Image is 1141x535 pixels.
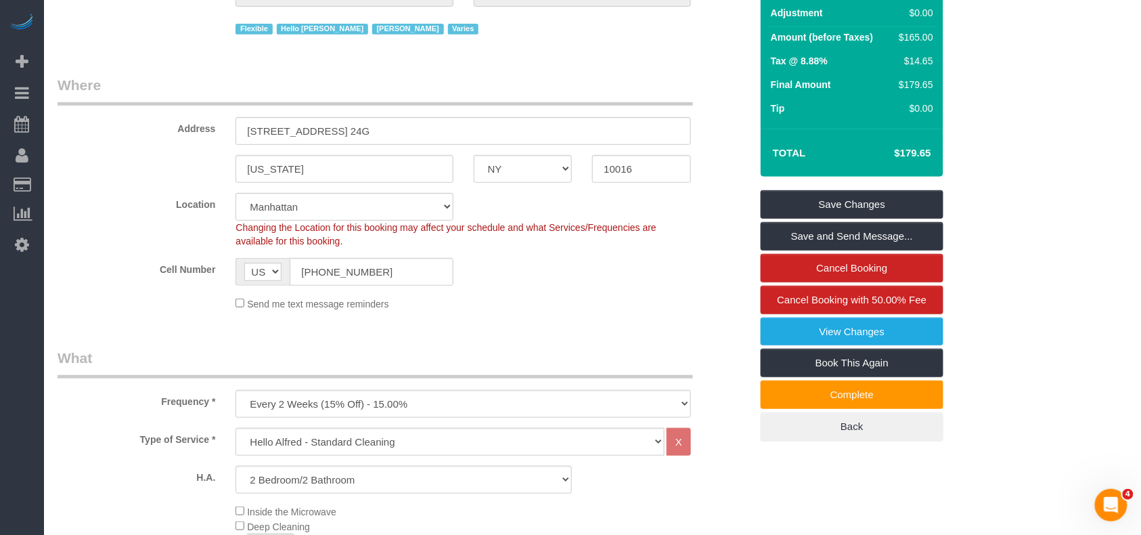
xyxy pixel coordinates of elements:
label: Adjustment [771,6,823,20]
img: Automaid Logo [8,14,35,33]
label: Type of Service * [47,428,225,446]
span: Cancel Booking with 50.00% Fee [778,294,927,305]
span: Changing the Location for this booking may affect your schedule and what Services/Frequencies are... [236,222,656,247]
span: Varies [448,24,479,35]
div: $165.00 [894,30,933,44]
label: Cell Number [47,258,225,276]
div: $0.00 [894,102,933,115]
div: $0.00 [894,6,933,20]
span: Send me text message reminders [247,299,388,309]
strong: Total [773,147,806,158]
a: Save and Send Message... [761,222,943,251]
span: Hello [PERSON_NAME] [277,24,368,35]
label: Amount (before Taxes) [771,30,873,44]
iframe: Intercom live chat [1095,489,1127,521]
span: 4 [1123,489,1134,500]
h4: $179.65 [854,148,931,159]
div: $179.65 [894,78,933,91]
div: $14.65 [894,54,933,68]
legend: What [58,348,693,379]
label: H.A. [47,466,225,484]
a: Cancel Booking [761,254,943,282]
legend: Where [58,75,693,106]
label: Tax @ 8.88% [771,54,828,68]
span: Inside the Microwave [247,507,336,517]
span: Deep Cleaning [247,521,310,532]
input: Zip Code [592,155,691,183]
label: Location [47,193,225,211]
label: Frequency * [47,390,225,408]
input: City [236,155,453,183]
span: Flexible [236,24,272,35]
input: Cell Number [290,258,453,286]
a: Book This Again [761,349,943,377]
label: Tip [771,102,785,115]
label: Final Amount [771,78,831,91]
a: Complete [761,381,943,409]
a: Cancel Booking with 50.00% Fee [761,286,943,314]
a: Save Changes [761,190,943,219]
label: Address [47,117,225,135]
span: [PERSON_NAME] [372,24,443,35]
a: Back [761,412,943,441]
a: View Changes [761,318,943,346]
